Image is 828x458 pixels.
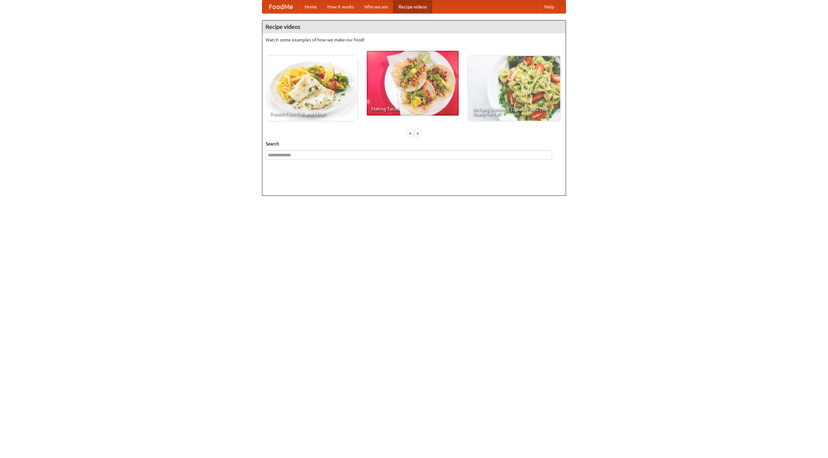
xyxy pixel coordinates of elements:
[371,106,454,111] span: Making Tacos
[322,0,359,13] a: How it works
[415,129,421,137] div: »
[407,129,413,137] div: «
[468,56,560,121] a: An Easy, Summery Tomato Pasta That's Ready for Fall
[266,56,357,121] a: French Fries Fish and Chips
[262,20,566,33] h4: Recipe videos
[367,51,459,116] a: Making Tacos
[266,140,562,147] h5: Search
[270,112,353,116] span: French Fries Fish and Chips
[473,107,556,116] span: An Easy, Summery Tomato Pasta That's Ready for Fall
[262,0,300,13] a: FoodMe
[300,0,322,13] a: Home
[393,0,432,13] a: Recipe videos
[539,0,559,13] a: Help
[359,0,393,13] a: Who we are
[266,37,562,43] p: Watch some examples of how we make our food!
